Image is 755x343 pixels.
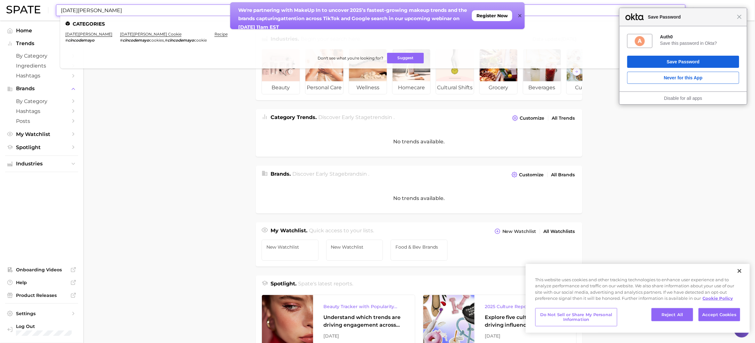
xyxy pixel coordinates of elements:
[120,38,123,43] span: #
[16,41,67,46] span: Trends
[271,171,291,177] span: Brands .
[305,49,344,94] a: personal care
[436,49,474,94] a: cultural shifts
[479,49,518,94] a: grocery
[5,142,78,152] a: Spotlight
[349,81,387,94] span: wellness
[6,6,40,13] img: SPATE
[271,114,317,120] span: Category Trends .
[215,32,228,36] a: recipe
[194,38,207,43] span: cookie
[510,170,546,179] button: Customize
[5,129,78,139] a: My Watchlist
[550,114,577,123] a: All Trends
[480,81,517,94] span: grocery
[331,244,378,250] span: New Watchlist
[16,108,67,114] span: Hashtags
[542,227,577,236] a: All Watchlists
[526,264,750,333] div: Cookie banner
[149,38,164,43] span: cookies
[5,265,78,275] a: Onboarding Videos
[271,227,307,236] h1: My Watchlist.
[256,126,582,157] div: No trends available.
[502,229,536,234] span: New Watchlist
[627,56,739,68] button: Save Password
[318,56,383,60] span: Don't see what you're looking for?
[16,280,67,285] span: Help
[700,6,750,14] button: ShowUS Market
[485,332,566,340] div: [DATE]
[68,38,94,43] em: cincodemayo
[16,131,67,137] span: My Watchlist
[392,49,431,94] a: homecare
[660,40,739,46] div: Save this password in Okta?
[535,308,617,326] button: Do Not Sell or Share My Personal Information, Opens the preference center dialog
[5,322,78,338] a: Log out. Currently logged in with e-mail jhayes@hunterpr.com.
[266,244,314,250] span: New Watchlist
[16,311,67,316] span: Settings
[395,244,443,250] span: Food & Bev Brands
[493,227,538,236] button: New Watchlist
[485,303,566,310] div: 2025 Culture Report: Key Themes That Are Shaping Consumer Demand
[271,280,296,291] h1: Spotlight.
[5,278,78,287] a: Help
[526,277,750,305] div: This website uses cookies and other tracking technologies to enhance user experience and to analy...
[16,63,67,69] span: Ingredients
[5,159,78,169] button: Industries
[5,291,78,300] a: Product Releases
[165,38,167,43] span: #
[16,118,67,124] span: Posts
[293,171,369,177] span: Discover Early Stage brands in .
[5,116,78,126] a: Posts
[519,172,544,178] span: Customize
[323,332,405,340] div: [DATE]
[323,303,405,310] div: Beauty Tracker with Popularity Index
[16,98,67,104] span: by Category
[326,240,383,261] a: New Watchlist
[65,32,112,36] a: [DATE][PERSON_NAME]
[550,171,577,179] a: All Brands
[16,267,67,273] span: Onboarding Videos
[703,296,733,301] a: More information about your privacy, opens in a new tab
[120,32,182,36] a: [DATE][PERSON_NAME] cookie
[167,38,194,43] em: cincodemayo
[262,81,300,94] span: beauty
[5,51,78,61] a: by Category
[5,106,78,116] a: Hashtags
[16,53,67,59] span: by Category
[123,38,149,43] em: cincodemayo
[660,34,739,40] div: Auth0
[16,28,67,34] span: Home
[298,280,353,291] h2: Spate's latest reports.
[16,86,67,92] span: Brands
[16,323,73,329] span: Log Out
[627,72,739,84] button: Never for this App
[65,21,676,27] li: Categories
[5,309,78,318] a: Settings
[699,308,740,322] button: Accept Cookies
[262,240,319,261] a: New Watchlist
[552,116,575,121] span: All Trends
[566,49,605,94] a: culinary
[309,227,374,236] h2: Quick access to your lists.
[393,81,430,94] span: homecare
[391,240,448,261] a: Food & Bev Brands
[319,114,395,120] span: Discover Early Stage trends in .
[16,292,67,298] span: Product Releases
[572,68,581,76] button: Scroll Right
[520,116,545,121] span: Customize
[523,81,561,94] span: beverages
[551,172,575,178] span: All Brands
[256,183,582,213] div: No trends available.
[323,314,405,329] div: Understand which trends are driving engagement across platforms in the skin, hair, makeup, and fr...
[16,73,67,79] span: Hashtags
[16,161,67,167] span: Industries
[663,7,681,13] span: Search
[5,71,78,81] a: Hashtags
[634,36,645,47] img: 8ykzF6AAAABklEQVQDAP5+17MSpf5OAAAAAElFTkSuQmCC
[349,49,387,94] a: wellness
[5,39,78,48] button: Trends
[16,144,67,150] span: Spotlight
[511,114,546,123] button: Customize
[436,81,474,94] span: cultural shifts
